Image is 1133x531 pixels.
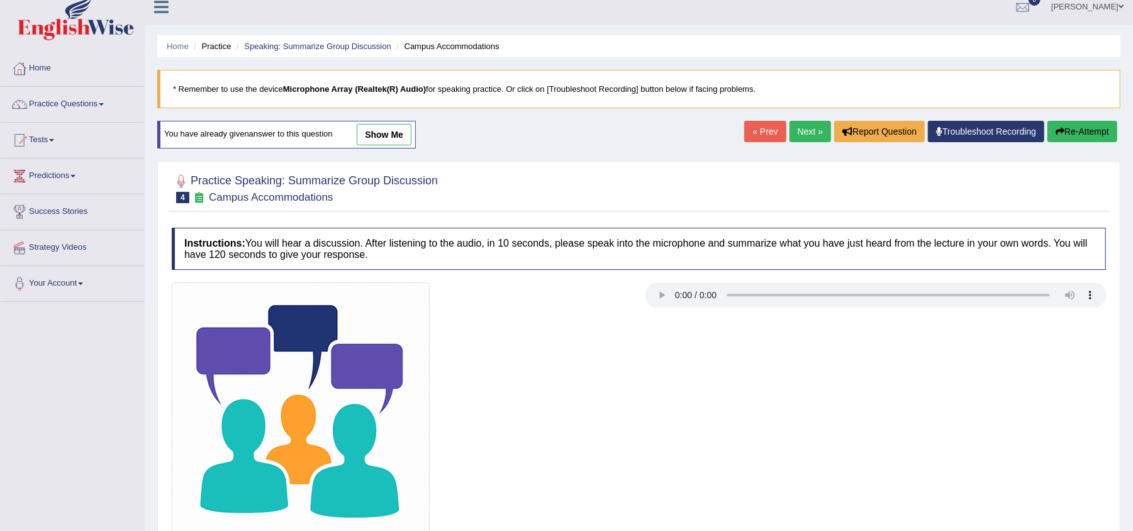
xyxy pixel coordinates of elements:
a: Practice Questions [1,87,144,118]
li: Practice [191,40,231,52]
a: Predictions [1,159,144,190]
b: Instructions: [184,238,245,249]
button: Report Question [834,121,925,142]
a: « Prev [744,121,786,142]
a: Home [1,51,144,82]
li: Campus Accommodations [393,40,499,52]
a: Next » [790,121,831,142]
a: Strategy Videos [1,230,144,262]
small: Exam occurring question [193,192,206,204]
span: 4 [176,192,189,203]
a: Speaking: Summarize Group Discussion [244,42,391,51]
a: Home [167,42,189,51]
div: You have already given answer to this question [157,121,416,148]
a: Your Account [1,266,144,298]
a: Troubleshoot Recording [928,121,1044,142]
button: Re-Attempt [1047,121,1117,142]
h2: Practice Speaking: Summarize Group Discussion [172,172,438,203]
small: Campus Accommodations [209,191,333,203]
a: Success Stories [1,194,144,226]
a: show me [357,124,411,145]
h4: You will hear a discussion. After listening to the audio, in 10 seconds, please speak into the mi... [172,228,1106,270]
a: Tests [1,123,144,154]
blockquote: * Remember to use the device for speaking practice. Or click on [Troubleshoot Recording] button b... [157,70,1120,108]
b: Microphone Array (Realtek(R) Audio) [283,84,426,94]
